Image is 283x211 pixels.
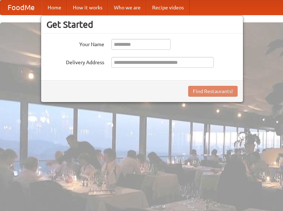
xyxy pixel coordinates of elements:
[47,57,104,66] label: Delivery Address
[67,0,108,15] a: How it works
[47,19,238,30] h3: Get Started
[42,0,67,15] a: Home
[0,0,42,15] a: FoodMe
[47,39,104,48] label: Your Name
[108,0,146,15] a: Who we are
[146,0,190,15] a: Recipe videos
[188,86,238,97] button: Find Restaurants!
